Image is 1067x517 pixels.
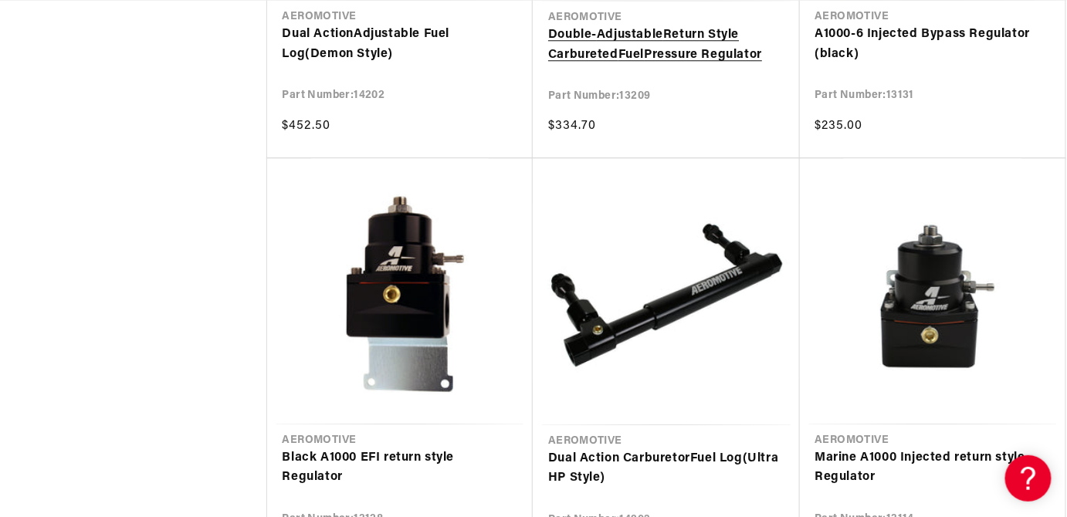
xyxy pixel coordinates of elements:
a: A1000-6 Injected Bypass Regulator (black) [815,25,1051,64]
a: Dual Action CarburetorFuel Log(Ultra HP Style) [548,449,784,488]
a: Double-AdjustableReturn Style CarburetedFuelPressure Regulator [548,25,784,65]
a: Marine A1000 Injected return style Regulator [815,448,1051,488]
a: Black A1000 EFI return style Regulator [283,448,518,488]
a: Dual ActionAdjustable Fuel Log(Demon Style) [283,25,518,64]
